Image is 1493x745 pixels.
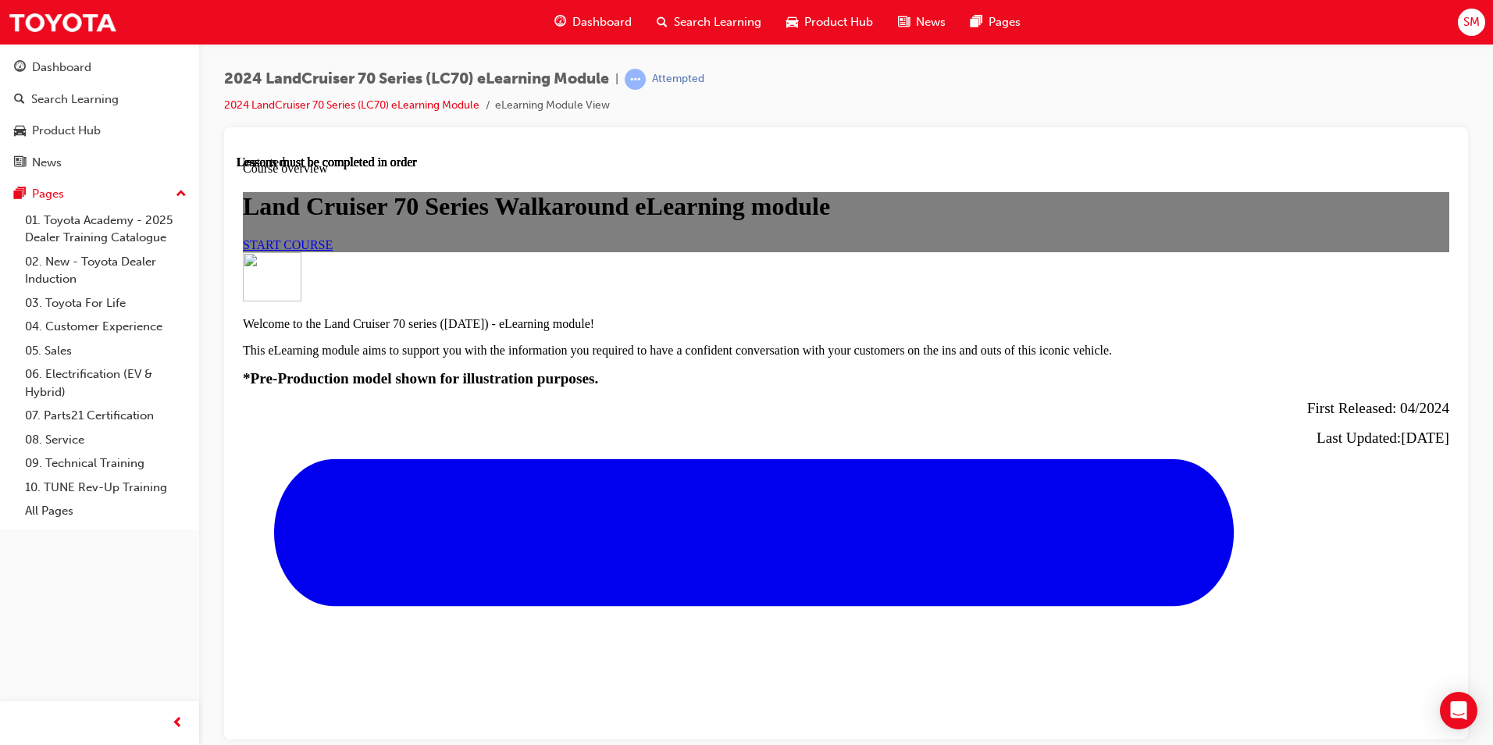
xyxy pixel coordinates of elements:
[916,13,946,31] span: News
[786,12,798,32] span: car-icon
[644,6,774,38] a: search-iconSearch Learning
[224,98,479,112] a: 2024 LandCruiser 70 Series (LC70) eLearning Module
[1080,274,1213,291] span: Last Updated:[DATE]
[1440,692,1477,729] div: Open Intercom Messenger
[6,215,362,231] strong: *Pre-Production model shown for illustration purposes.
[224,70,609,88] span: 2024 LandCruiser 70 Series (LC70) eLearning Module
[19,362,193,404] a: 06. Electrification (EV & Hybrid)
[19,209,193,250] a: 01. Toyota Academy - 2025 Dealer Training Catalogue
[172,714,184,733] span: prev-icon
[6,180,193,209] button: Pages
[14,124,26,138] span: car-icon
[495,97,610,115] li: eLearning Module View
[32,154,62,172] div: News
[625,69,646,90] span: learningRecordVerb_ATTEMPT-icon
[6,37,1213,66] h1: Land Cruiser 70 Series Walkaround eLearning module
[176,184,187,205] span: up-icon
[1463,13,1480,31] span: SM
[19,315,193,339] a: 04. Customer Experience
[804,13,873,31] span: Product Hub
[898,12,910,32] span: news-icon
[14,156,26,170] span: news-icon
[19,476,193,500] a: 10. TUNE Rev-Up Training
[542,6,644,38] a: guage-iconDashboard
[572,13,632,31] span: Dashboard
[6,53,193,82] a: Dashboard
[885,6,958,38] a: news-iconNews
[19,404,193,428] a: 07. Parts21 Certification
[674,13,761,31] span: Search Learning
[32,122,101,140] div: Product Hub
[19,428,193,452] a: 08. Service
[958,6,1033,38] a: pages-iconPages
[6,116,193,145] a: Product Hub
[989,13,1021,31] span: Pages
[19,250,193,291] a: 02. New - Toyota Dealer Induction
[14,93,25,107] span: search-icon
[19,451,193,476] a: 09. Technical Training
[6,50,193,180] button: DashboardSearch LearningProduct HubNews
[657,12,668,32] span: search-icon
[6,162,1213,176] p: Welcome to the Land Cruiser 70 series ([DATE]) - eLearning module!
[6,148,193,177] a: News
[971,12,982,32] span: pages-icon
[615,70,618,88] span: |
[1458,9,1485,36] button: SM
[6,85,193,114] a: Search Learning
[32,59,91,77] div: Dashboard
[652,72,704,87] div: Attempted
[31,91,119,109] div: Search Learning
[14,187,26,201] span: pages-icon
[19,291,193,315] a: 03. Toyota For Life
[6,188,1213,202] p: This eLearning module aims to support you with the information you required to have a confident c...
[14,61,26,75] span: guage-icon
[8,5,117,40] img: Trak
[32,185,64,203] div: Pages
[6,83,96,96] a: START COURSE
[19,499,193,523] a: All Pages
[554,12,566,32] span: guage-icon
[1071,244,1213,261] span: First Released: 04/2024
[774,6,885,38] a: car-iconProduct Hub
[19,339,193,363] a: 05. Sales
